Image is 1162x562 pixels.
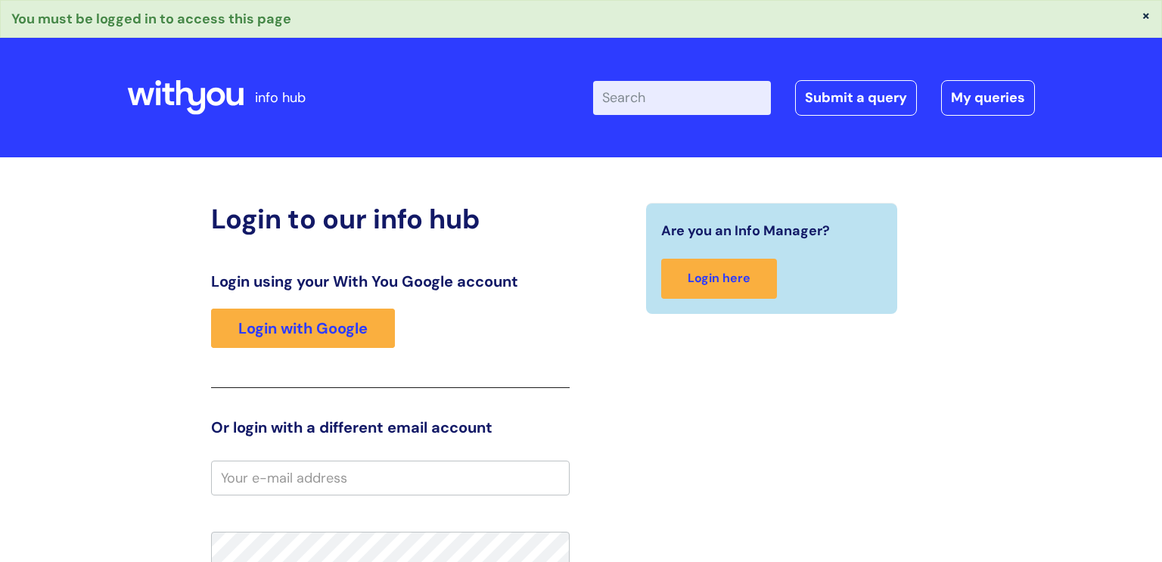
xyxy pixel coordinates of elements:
[941,80,1035,115] a: My queries
[1142,8,1151,22] button: ×
[661,259,777,299] a: Login here
[211,418,570,436] h3: Or login with a different email account
[211,461,570,495] input: Your e-mail address
[661,219,830,243] span: Are you an Info Manager?
[255,85,306,110] p: info hub
[211,272,570,290] h3: Login using your With You Google account
[593,81,771,114] input: Search
[211,203,570,235] h2: Login to our info hub
[795,80,917,115] a: Submit a query
[211,309,395,348] a: Login with Google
